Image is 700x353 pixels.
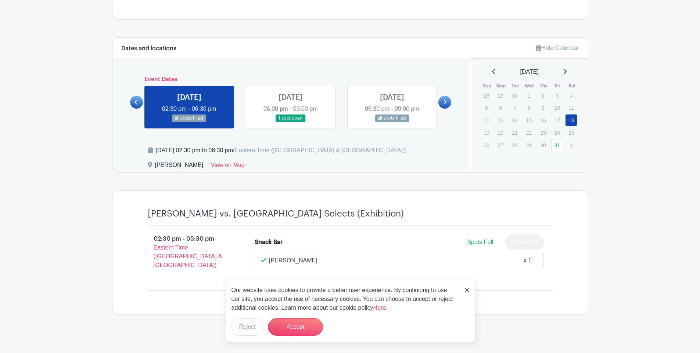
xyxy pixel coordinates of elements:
[565,102,577,113] p: 11
[509,139,521,151] p: 28
[495,127,507,138] p: 20
[524,256,531,265] div: x 1
[148,208,404,219] h4: [PERSON_NAME] vs. [GEOGRAPHIC_DATA] Selects (Exhibition)
[268,318,323,336] button: Accept
[509,102,521,113] p: 7
[509,114,521,126] p: 14
[211,161,245,172] a: View on Map
[269,256,317,265] p: [PERSON_NAME]
[155,161,205,172] div: [PERSON_NAME],
[565,90,577,101] p: 4
[156,146,407,155] div: [DATE] 02:30 pm to 06:30 pm
[495,102,507,113] p: 6
[255,238,283,247] div: Snack Bar
[480,139,492,151] p: 26
[523,90,535,101] p: 1
[495,114,507,126] p: 13
[136,232,243,273] p: 02:30 pm - 05:30 pm
[509,127,521,138] p: 21
[233,147,407,153] span: (Eastern Time ([GEOGRAPHIC_DATA] & [GEOGRAPHIC_DATA]))
[480,82,494,90] th: Sun
[465,288,469,292] img: close_button-5f87c8562297e5c2d7936805f587ecaba9071eb48480494691a3f1689db116b3.svg
[467,239,493,245] span: Spots Full
[551,139,563,151] a: 31
[537,139,549,151] p: 30
[523,139,535,151] p: 29
[536,82,551,90] th: Thu
[121,45,176,52] h6: Dates and locations
[537,102,549,113] p: 9
[565,139,577,151] p: 1
[509,90,521,101] p: 30
[494,82,509,90] th: Mon
[523,127,535,138] p: 22
[480,127,492,138] p: 19
[373,305,386,311] a: Here
[480,90,492,101] p: 28
[537,114,549,126] p: 16
[231,286,457,312] p: Our website uses cookies to provide a better user experience. By continuing to use our site, you ...
[551,127,563,138] p: 24
[551,102,563,113] p: 10
[508,82,523,90] th: Tue
[231,318,263,336] button: Reject
[565,114,577,126] a: 18
[495,139,507,151] p: 27
[480,102,492,113] p: 5
[520,68,539,76] span: [DATE]
[551,90,563,101] p: 3
[537,127,549,138] p: 23
[565,82,579,90] th: Sat
[523,102,535,113] p: 8
[523,114,535,126] p: 15
[551,82,565,90] th: Fri
[565,127,577,138] p: 25
[143,76,439,83] h6: Event Dates
[495,90,507,101] p: 29
[523,82,537,90] th: Wed
[551,114,563,126] p: 17
[480,114,492,126] p: 12
[537,90,549,101] p: 2
[536,45,579,51] a: Hide Calendar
